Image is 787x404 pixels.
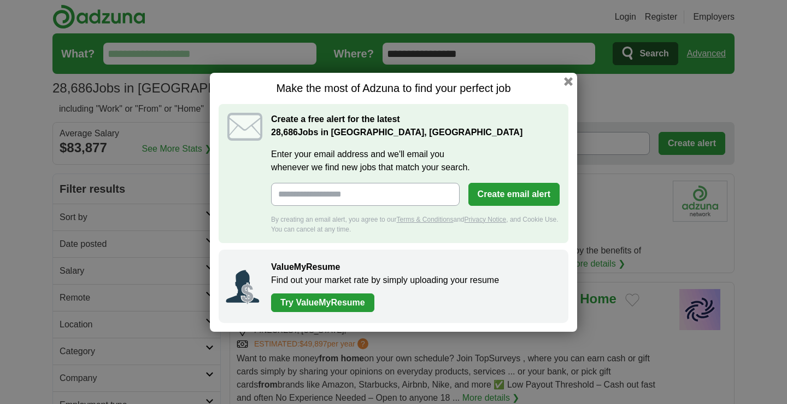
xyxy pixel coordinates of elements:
span: 28,686 [271,126,298,139]
img: icon_email.svg [227,113,262,141]
button: Create email alert [468,183,560,206]
label: Enter your email address and we'll email you whenever we find new jobs that match your search. [271,148,560,174]
p: Find out your market rate by simply uploading your resume [271,274,557,287]
strong: Jobs in [GEOGRAPHIC_DATA], [GEOGRAPHIC_DATA] [271,128,522,137]
h2: ValueMyResume [271,261,557,274]
h2: Create a free alert for the latest [271,113,560,139]
a: Terms & Conditions [396,216,453,223]
a: Privacy Notice [465,216,507,223]
div: By creating an email alert, you agree to our and , and Cookie Use. You can cancel at any time. [271,215,560,234]
h1: Make the most of Adzuna to find your perfect job [219,82,568,95]
a: Try ValueMyResume [271,293,374,312]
